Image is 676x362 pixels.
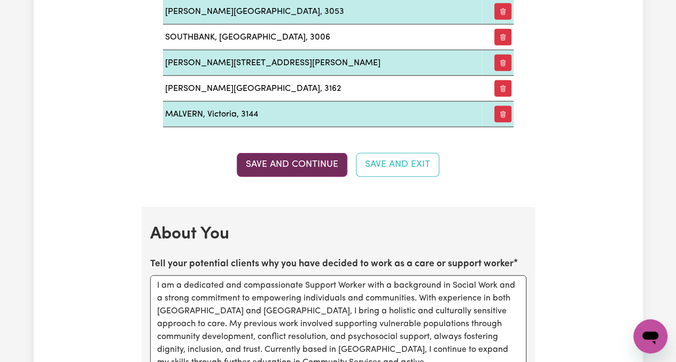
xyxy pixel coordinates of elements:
button: Remove preferred suburb [494,106,511,122]
button: Save and Continue [237,153,347,176]
iframe: Button to launch messaging window, conversation in progress [633,319,667,353]
button: Remove preferred suburb [494,29,511,45]
button: Remove preferred suburb [494,80,511,97]
button: Remove preferred suburb [494,55,511,71]
h2: About You [150,224,526,244]
td: [PERSON_NAME][GEOGRAPHIC_DATA], 3162 [163,76,483,102]
td: MALVERN, Victoria, 3144 [163,102,483,127]
button: Save and Exit [356,153,439,176]
td: [PERSON_NAME][STREET_ADDRESS][PERSON_NAME] [163,50,483,76]
label: Tell your potential clients why you have decided to work as a care or support worker [150,257,514,271]
button: Remove preferred suburb [494,3,511,20]
td: SOUTHBANK, [GEOGRAPHIC_DATA], 3006 [163,25,483,50]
